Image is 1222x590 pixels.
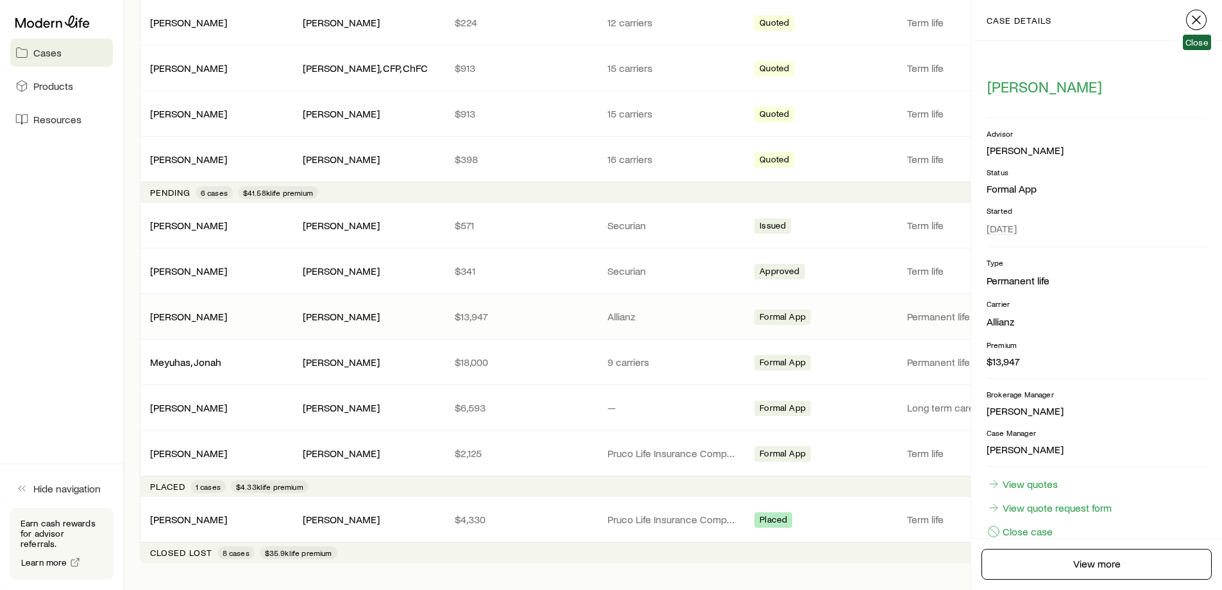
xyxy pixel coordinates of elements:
p: Advisor [987,128,1207,139]
div: [PERSON_NAME] [303,16,380,30]
p: Pending [150,187,191,198]
div: [PERSON_NAME] [303,401,380,415]
span: 8 cases [223,548,250,558]
p: Term life [907,153,1049,166]
p: Carrier [987,299,1207,309]
button: Hide navigation [10,474,113,503]
span: 6 cases [201,187,228,198]
span: Formal App [760,357,806,370]
span: [DATE] [987,222,1017,235]
a: [PERSON_NAME] [150,447,227,459]
div: Meyuhas, Jonah [150,356,221,369]
p: Closed lost [150,548,212,558]
p: $913 [455,62,587,74]
span: Learn more [21,558,67,567]
p: $6,593 [455,401,587,414]
p: Permanent life [907,356,1049,369]
div: [PERSON_NAME] [303,153,380,166]
div: [PERSON_NAME] [303,447,380,460]
p: $398 [455,153,587,166]
a: [PERSON_NAME] [150,401,227,413]
p: $341 [455,265,587,277]
p: Securian [607,265,740,277]
p: Term life [907,62,1049,74]
p: Securian [607,219,740,232]
span: Quoted [760,63,789,76]
span: Placed [760,514,787,528]
span: $41.58k life premium [243,187,313,198]
div: [PERSON_NAME] [150,447,227,460]
p: Term life [907,447,1049,460]
p: Term life [907,107,1049,120]
div: [PERSON_NAME] [150,219,227,232]
p: Premium [987,340,1207,350]
p: 16 carriers [607,153,740,166]
a: View more [981,549,1212,580]
div: [PERSON_NAME] [150,310,227,324]
div: [PERSON_NAME] [987,144,1064,157]
p: 9 carriers [607,356,740,369]
a: Products [10,72,113,100]
div: Earn cash rewards for advisor referrals.Learn more [10,508,113,580]
p: $4,330 [455,513,587,526]
div: [PERSON_NAME] [150,107,227,121]
a: Meyuhas, Jonah [150,356,221,368]
p: Permanent life [907,310,1049,323]
p: — [607,401,740,414]
p: Term life [907,219,1049,232]
p: [PERSON_NAME] [987,404,1207,417]
p: Status [987,167,1207,177]
p: Term life [907,16,1049,29]
div: [PERSON_NAME] [303,265,380,278]
p: Earn cash rewards for advisor referrals. [21,518,103,549]
span: $35.9k life premium [265,548,332,558]
span: $4.33k life premium [236,482,303,492]
div: [PERSON_NAME] [150,62,227,75]
a: [PERSON_NAME] [150,16,227,28]
span: Approved [760,266,799,279]
a: [PERSON_NAME] [150,219,227,231]
span: Close [1185,37,1209,48]
span: Products [33,80,73,92]
p: $571 [455,219,587,232]
div: [PERSON_NAME], CFP, ChFC [303,62,428,75]
div: [PERSON_NAME] [303,513,380,526]
a: [PERSON_NAME] [150,107,227,119]
span: Cases [33,46,62,59]
div: [PERSON_NAME] [150,513,227,526]
p: Placed [150,482,185,492]
span: Formal App [760,311,806,325]
p: Pruco Life Insurance Company [607,513,740,526]
p: 15 carriers [607,107,740,120]
div: [PERSON_NAME] [303,356,380,369]
p: 12 carriers [607,16,740,29]
p: Type [987,257,1207,268]
p: $18,000 [455,356,587,369]
span: [PERSON_NAME] [987,78,1102,96]
span: Hide navigation [33,482,101,495]
p: $913 [455,107,587,120]
p: Allianz [607,310,740,323]
div: [PERSON_NAME] [303,310,380,324]
button: [PERSON_NAME] [987,77,1103,97]
p: Brokerage Manager [987,389,1207,399]
p: $2,125 [455,447,587,460]
div: [PERSON_NAME] [150,153,227,166]
span: Resources [33,113,81,126]
p: Long term care (linked benefit) [907,401,1049,414]
span: 1 cases [196,482,221,492]
span: Quoted [760,154,789,168]
li: Allianz [987,314,1207,329]
button: Close case [987,525,1053,539]
span: Quoted [760,108,789,122]
a: [PERSON_NAME] [150,153,227,165]
p: Pruco Life Insurance Company [607,447,740,460]
a: [PERSON_NAME] [150,310,227,322]
p: Term life [907,265,1049,277]
a: [PERSON_NAME] [150,62,227,74]
p: Term life [907,513,1049,526]
span: Formal App [760,403,806,416]
p: Formal App [987,182,1207,195]
a: Resources [10,105,113,134]
a: [PERSON_NAME] [150,513,227,525]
